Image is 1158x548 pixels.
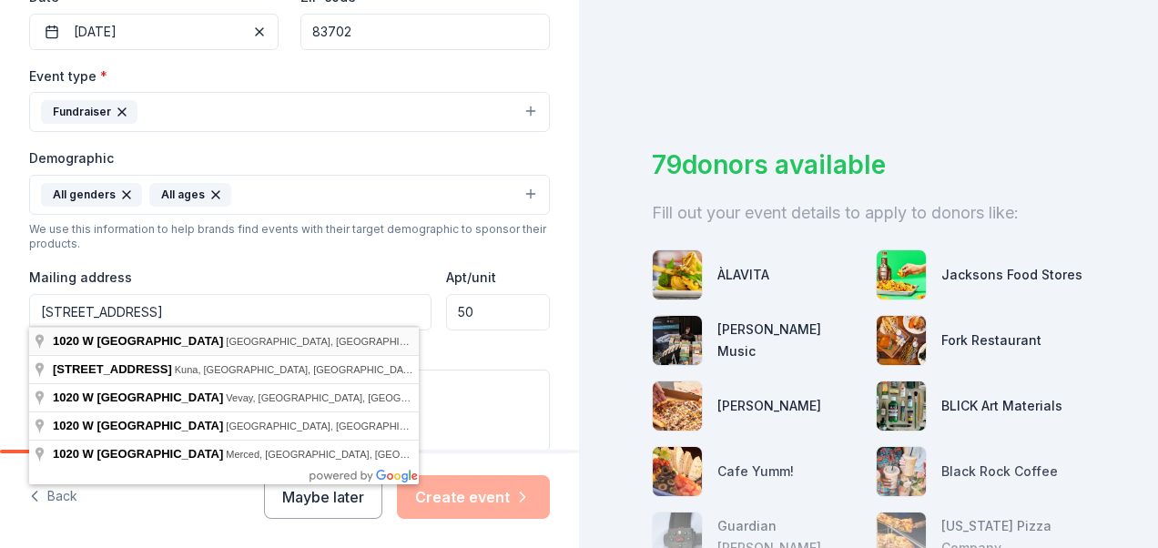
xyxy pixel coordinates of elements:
div: Fork Restaurant [941,330,1041,351]
div: [PERSON_NAME] Music [717,319,861,362]
div: We use this information to help brands find events with their target demographic to sponsor their... [29,222,550,251]
button: Fundraiser [29,92,550,132]
img: photo for BLICK Art Materials [877,381,926,431]
span: [GEOGRAPHIC_DATA], [GEOGRAPHIC_DATA], [GEOGRAPHIC_DATA] [226,336,550,347]
input: # [446,294,550,330]
button: Maybe later [264,475,382,519]
span: W [GEOGRAPHIC_DATA] [83,334,224,348]
input: Enter a US address [29,294,432,330]
div: Fundraiser [41,100,137,124]
span: 1020 [53,419,79,432]
span: [STREET_ADDRESS] [53,362,172,376]
button: All gendersAll ages [29,175,550,215]
img: photo for Fork Restaurant [877,316,926,365]
span: 1020 [53,447,79,461]
button: Back [29,478,77,516]
div: All ages [149,183,231,207]
label: Apt/unit [446,269,496,287]
span: 1020 [53,391,79,404]
div: Fill out your event details to apply to donors like: [652,198,1085,228]
img: photo for Jacksons Food Stores [877,250,926,299]
img: photo for ÀLAVITA [653,250,702,299]
div: 79 donors available [652,146,1085,184]
img: photo for Alfred Music [653,316,702,365]
label: Demographic [29,149,114,167]
span: Kuna, [GEOGRAPHIC_DATA], [GEOGRAPHIC_DATA] [175,364,418,375]
span: Vevay, [GEOGRAPHIC_DATA], [GEOGRAPHIC_DATA] [226,392,472,403]
img: photo for Casey's [653,381,702,431]
span: W [GEOGRAPHIC_DATA] [83,419,224,432]
div: [PERSON_NAME] [717,395,821,417]
span: Merced, [GEOGRAPHIC_DATA], [GEOGRAPHIC_DATA] [226,449,479,460]
input: 12345 (U.S. only) [300,14,550,50]
div: Jacksons Food Stores [941,264,1082,286]
span: 1020 [53,334,79,348]
span: W [GEOGRAPHIC_DATA] [83,391,224,404]
label: Event type [29,67,107,86]
span: W [GEOGRAPHIC_DATA] [83,447,224,461]
div: All genders [41,183,142,207]
div: ÀLAVITA [717,264,769,286]
button: [DATE] [29,14,279,50]
span: [GEOGRAPHIC_DATA], [GEOGRAPHIC_DATA], [GEOGRAPHIC_DATA] [226,421,550,431]
label: Mailing address [29,269,132,287]
div: BLICK Art Materials [941,395,1062,417]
